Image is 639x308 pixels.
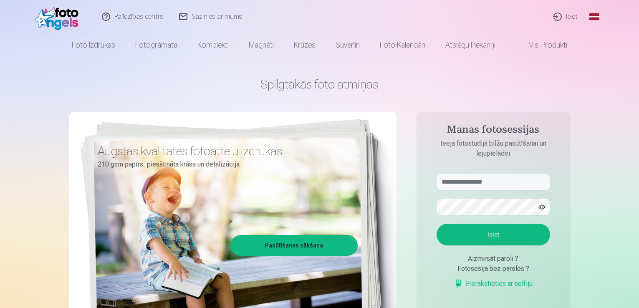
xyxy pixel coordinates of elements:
a: Suvenīri [326,33,370,57]
h1: Spilgtākās foto atmiņas [69,77,570,92]
h4: Manas fotosessijas [428,124,558,139]
a: Foto kalendāri [370,33,435,57]
a: Atslēgu piekariņi [435,33,505,57]
img: /fa1 [35,3,83,30]
a: Magnēti [239,33,284,57]
h3: Augstas kvalitātes fotoattēlu izdrukas [98,144,351,159]
div: Aizmirsāt paroli ? [437,254,550,264]
a: Fotogrāmata [125,33,187,57]
p: 210 gsm papīrs, piesātināta krāsa un detalizācija [98,159,351,170]
a: Pasūtīšanas sākšana [232,236,356,255]
div: Fotosesija bez paroles ? [437,264,550,274]
a: Krūzes [284,33,326,57]
a: Visi produkti [505,33,577,57]
button: Ieiet [437,224,550,245]
p: Ieeja fotostudijā bilžu pasūtīšanai un lejupielādei [428,139,558,159]
a: Pierakstieties ar selfiju [454,279,533,289]
a: Foto izdrukas [62,33,125,57]
a: Komplekti [187,33,239,57]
